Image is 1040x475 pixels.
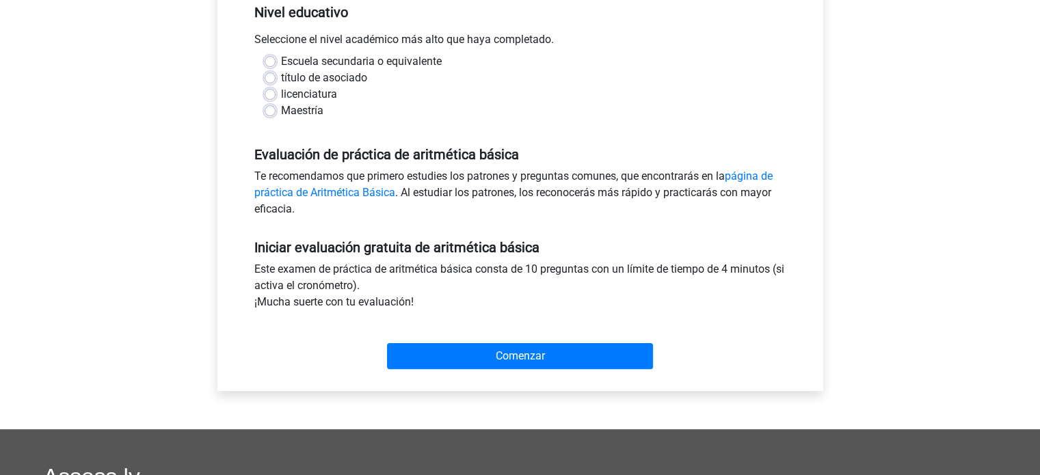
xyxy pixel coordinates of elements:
[254,146,519,163] font: Evaluación de práctica de aritmética básica
[254,186,771,215] font: . Al estudiar los patrones, los reconocerás más rápido y practicarás con mayor eficacia.
[254,295,414,308] font: ¡Mucha suerte con tu evaluación!
[281,71,367,84] font: título de asociado
[254,4,348,21] font: Nivel educativo
[281,87,337,100] font: licenciatura
[281,104,323,117] font: Maestría
[254,239,539,256] font: Iniciar evaluación gratuita de aritmética básica
[254,33,554,46] font: Seleccione el nivel académico más alto que haya completado.
[281,55,442,68] font: Escuela secundaria o equivalente
[254,262,784,292] font: Este examen de práctica de aritmética básica consta de 10 preguntas con un límite de tiempo de 4 ...
[387,343,653,369] input: Comenzar
[254,169,725,182] font: Te recomendamos que primero estudies los patrones y preguntas comunes, que encontrarás en la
